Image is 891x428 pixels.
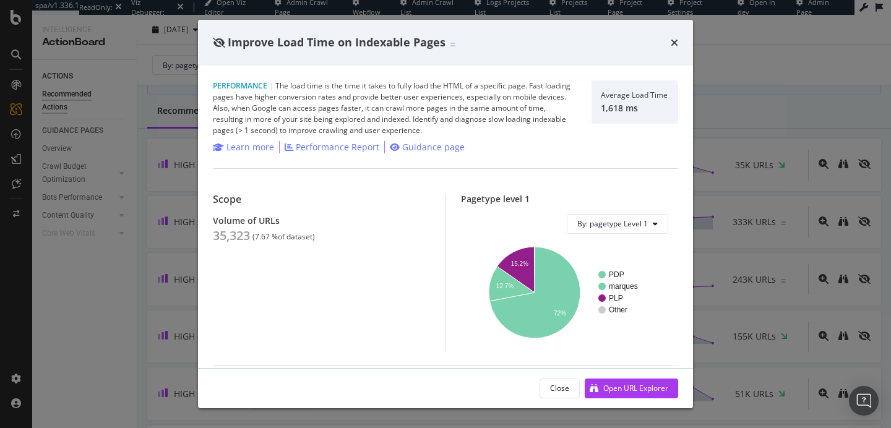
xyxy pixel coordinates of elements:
div: Learn more [226,141,274,153]
text: Other [609,306,627,314]
div: Pagetype level 1 [461,194,679,204]
div: Volume of URLs [213,215,431,226]
div: eye-slash [213,38,225,48]
div: The load time is the time it takes to fully load the HTML of a specific page. Fast loading pages ... [213,80,577,136]
button: Close [540,379,580,398]
a: Learn more [213,141,274,153]
button: By: pagetype Level 1 [567,214,668,234]
div: Performance Report [296,141,379,153]
text: PDP [609,270,624,279]
div: Open URL Explorer [603,383,668,393]
div: times [671,35,678,51]
div: Guidance page [402,141,465,153]
text: 15.2% [510,260,528,267]
span: Performance [213,80,267,91]
div: 35,323 [213,228,250,243]
a: Guidance page [390,141,465,153]
span: | [269,80,273,91]
div: Average Load Time [601,91,668,100]
text: PLP [609,294,623,302]
span: By: pagetype Level 1 [577,218,648,229]
div: modal [198,20,693,408]
button: Open URL Explorer [585,379,678,398]
div: Close [550,383,569,393]
a: Performance Report [285,141,379,153]
text: 72% [553,310,566,317]
svg: A chart. [471,244,664,341]
div: ( 7.67 % of dataset ) [252,233,315,241]
span: Improve Load Time on Indexable Pages [228,35,445,49]
img: Equal [450,43,455,46]
div: Scope [213,194,431,205]
text: marques [609,282,638,291]
text: 12.7% [496,283,513,289]
div: 1,618 ms [601,103,668,113]
div: Open Intercom Messenger [849,386,879,416]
